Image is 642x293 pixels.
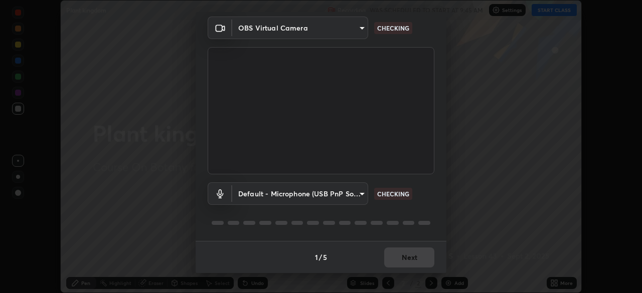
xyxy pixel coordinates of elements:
h4: 5 [323,252,327,262]
div: OBS Virtual Camera [232,182,368,205]
h4: / [319,252,322,262]
p: CHECKING [377,24,409,33]
div: OBS Virtual Camera [232,17,368,39]
p: CHECKING [377,189,409,198]
h4: 1 [315,252,318,262]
